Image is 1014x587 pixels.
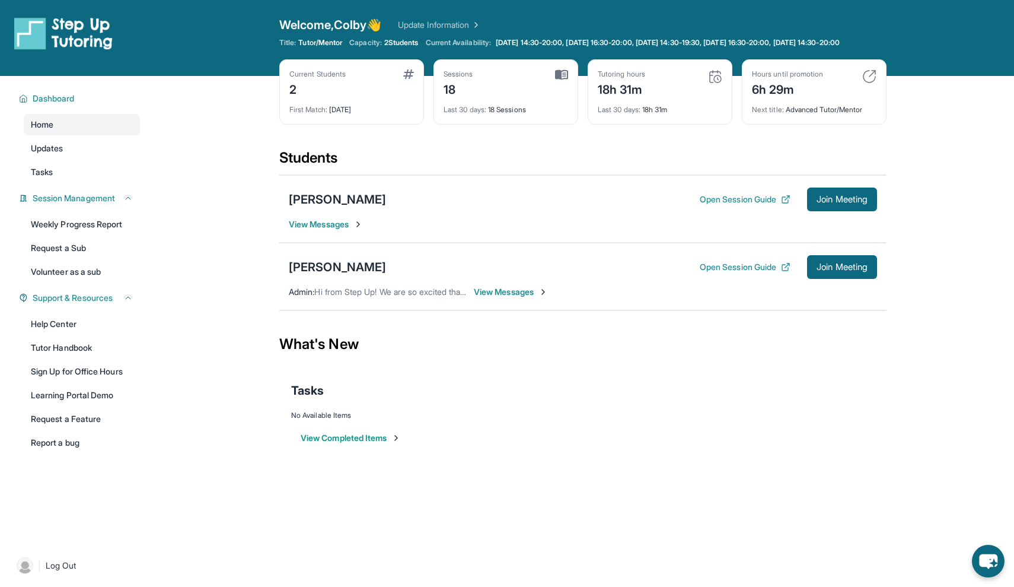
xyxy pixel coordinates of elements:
span: 2 Students [384,38,419,47]
button: View Completed Items [301,432,401,444]
div: Current Students [289,69,346,79]
span: Welcome, Colby 👋 [279,17,381,33]
span: Log Out [46,560,76,572]
button: Join Meeting [807,188,877,211]
a: |Log Out [12,553,140,579]
div: Sessions [444,69,473,79]
span: Tutor/Mentor [298,38,342,47]
a: Tasks [24,161,140,183]
span: | [38,559,41,573]
span: Title: [279,38,296,47]
img: card [555,69,568,80]
div: What's New [279,318,887,370]
div: 18h 31m [598,79,645,98]
span: Capacity: [349,38,382,47]
button: Session Management [28,192,133,204]
div: [DATE] [289,98,414,115]
a: Sign Up for Office Hours [24,361,140,382]
span: Home [31,119,53,131]
a: Volunteer as a sub [24,261,140,283]
div: Advanced Tutor/Mentor [752,98,876,115]
span: Last 30 days : [598,105,640,114]
span: Dashboard [33,93,75,104]
a: Report a bug [24,432,140,453]
div: [PERSON_NAME] [289,259,386,275]
div: Tutoring hours [598,69,645,79]
img: Chevron Right [469,19,481,31]
img: card [708,69,722,84]
button: Support & Resources [28,292,133,304]
span: Last 30 days : [444,105,486,114]
div: 6h 29m [752,79,823,98]
a: Update Information [398,19,481,31]
span: [DATE] 14:30-20:00, [DATE] 16:30-20:00, [DATE] 14:30-19:30, [DATE] 16:30-20:00, [DATE] 14:30-20:00 [496,38,840,47]
span: View Messages [474,286,548,298]
span: Join Meeting [817,196,868,203]
span: Next title : [752,105,784,114]
span: First Match : [289,105,327,114]
img: Chevron-Right [353,220,363,229]
a: Home [24,114,140,135]
span: View Messages [289,218,363,230]
div: Hours until promotion [752,69,823,79]
a: [DATE] 14:30-20:00, [DATE] 16:30-20:00, [DATE] 14:30-19:30, [DATE] 16:30-20:00, [DATE] 14:30-20:00 [493,38,842,47]
span: Support & Resources [33,292,113,304]
img: Chevron-Right [538,287,548,297]
span: Tasks [31,166,53,178]
button: Open Session Guide [700,261,790,273]
img: card [403,69,414,79]
span: Updates [31,142,63,154]
a: Help Center [24,313,140,335]
a: Tutor Handbook [24,337,140,358]
img: user-img [17,557,33,574]
div: Students [279,148,887,174]
img: logo [14,17,113,50]
span: Current Availability: [426,38,491,47]
span: Admin : [289,287,314,297]
a: Request a Feature [24,408,140,430]
span: Session Management [33,192,115,204]
div: 18h 31m [598,98,722,115]
a: Learning Portal Demo [24,385,140,406]
img: card [862,69,876,84]
div: [PERSON_NAME] [289,191,386,208]
a: Weekly Progress Report [24,214,140,235]
a: Request a Sub [24,237,140,259]
button: Dashboard [28,93,133,104]
div: 2 [289,79,346,98]
div: 18 Sessions [444,98,568,115]
a: Updates [24,138,140,159]
span: Join Meeting [817,264,868,271]
button: chat-button [972,545,1005,578]
button: Join Meeting [807,255,877,279]
div: No Available Items [291,411,875,420]
button: Open Session Guide [700,193,790,205]
span: Tasks [291,382,324,399]
div: 18 [444,79,473,98]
